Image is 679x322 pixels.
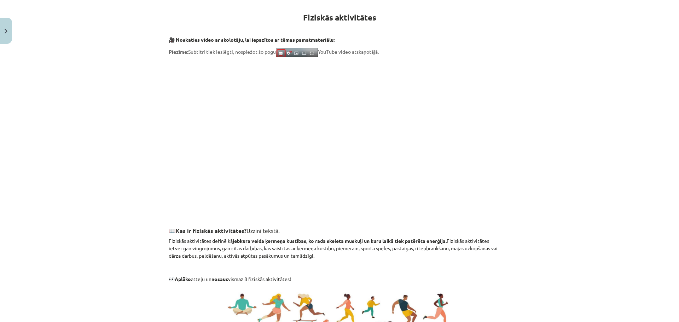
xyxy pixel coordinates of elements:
[233,238,447,244] strong: jebkura veida ķermeņa kustības, ko rada skeleta muskuļi un kuru laikā tiek patērēta enerģija.
[211,276,228,282] strong: nosauc
[169,48,379,55] span: Subtitri tiek ieslēgti, nospiežot šo pogu YouTube video atskaņotājā.
[5,29,7,34] img: icon-close-lesson-0947bae3869378f0d4975bcd49f059093ad1ed9edebbc8119c70593378902aed.svg
[169,222,510,235] h3: 📖 Uzzini tekstā.
[169,237,510,259] p: Fiziskās aktivitātes definē kā Fiziskās aktivitātes ietver gan vingrojumus, gan citas darbības, k...
[169,48,188,55] strong: Piezīme:
[176,227,246,234] strong: Kas ir fiziskās aktivitātes?
[169,36,335,43] strong: 🎥 Noskaties video ar skolotāju, lai iepazītos ar tēmas pamatmateriālu:
[169,275,510,283] p: atteļu un vismaz 8 fiziskās aktivitātes!
[175,276,191,282] strong: Aplūko
[169,276,175,282] b: 👀
[303,12,376,23] strong: Fiziskās aktivitātes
